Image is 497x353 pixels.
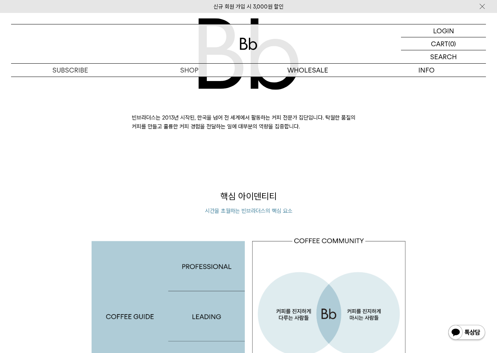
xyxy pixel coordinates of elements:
p: 핵심 아이덴티티 [92,190,406,203]
a: 신규 회원 가입 시 3,000원 할인 [213,3,284,10]
p: WHOLESALE [248,64,367,77]
a: SUBSCRIBE [11,64,130,77]
img: 로고 [240,38,257,50]
img: 카카오톡 채널 1:1 채팅 버튼 [448,324,486,342]
p: 빈브라더스는 2013년 시작된, 한국을 넘어 전 세계에서 활동하는 커피 전문가 집단입니다. 탁월한 품질의 커피를 만들고 훌륭한 커피 경험을 전달하는 일에 대부분의 역량을 집중... [132,113,366,131]
p: INFO [367,64,486,77]
a: CART (0) [401,37,486,50]
p: 시간을 초월하는 빈브라더스의 핵심 요소 [92,206,406,215]
a: LOGIN [401,24,486,37]
p: SEARCH [430,50,457,63]
p: LOGIN [433,24,454,37]
p: CART [431,37,448,50]
p: (0) [448,37,456,50]
a: SHOP [130,64,249,77]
